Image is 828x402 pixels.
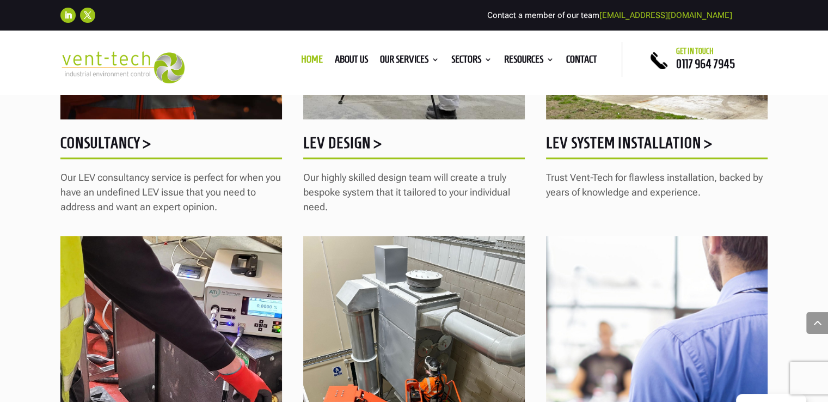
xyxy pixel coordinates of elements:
p: Trust Vent-Tech for flawless installation, backed by years of knowledge and experience. [546,170,768,199]
p: Our highly skilled design team will create a truly bespoke system that it tailored to your indivi... [303,170,525,214]
a: 0117 964 7945 [676,57,735,70]
a: Follow on LinkedIn [60,8,76,23]
a: Follow on X [80,8,95,23]
a: Contact [566,56,597,68]
a: Resources [504,56,554,68]
p: Our LEV consultancy service is perfect for when you have an undefined LEV issue that you need to ... [60,170,282,214]
a: Home [301,56,323,68]
img: 2023-09-27T08_35_16.549ZVENT-TECH---Clear-background [60,51,185,83]
a: [EMAIL_ADDRESS][DOMAIN_NAME] [599,10,732,20]
h5: LEV System Installation > [546,135,768,156]
span: Get in touch [676,47,714,56]
h5: Consultancy > [60,135,282,156]
span: Contact a member of our team [487,10,732,20]
a: Our Services [380,56,439,68]
h5: LEV Design > [303,135,525,156]
a: About us [335,56,368,68]
a: Sectors [451,56,492,68]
